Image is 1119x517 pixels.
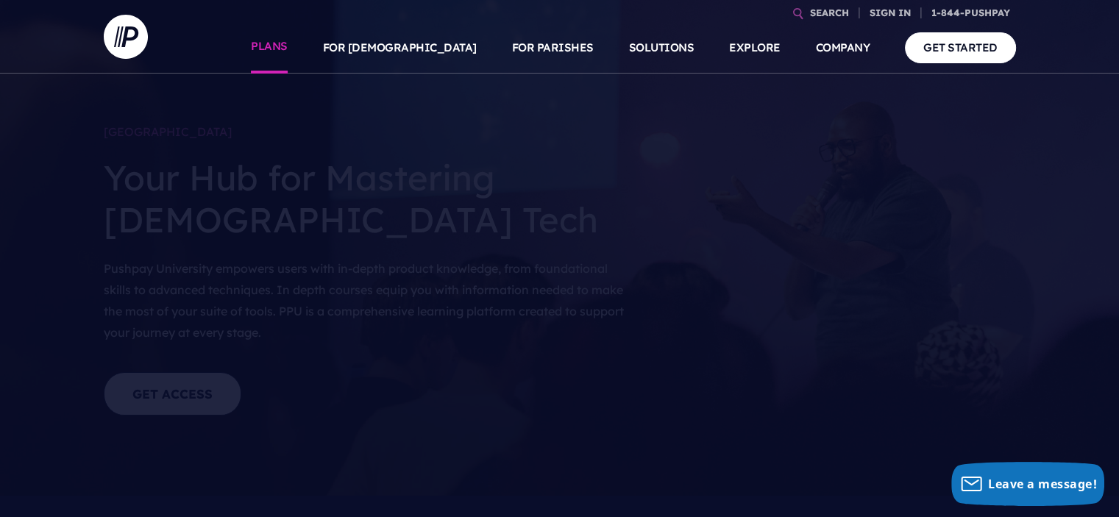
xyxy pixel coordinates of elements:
[629,22,695,74] a: SOLUTIONS
[905,32,1016,63] a: GET STARTED
[251,22,288,74] a: PLANS
[729,22,781,74] a: EXPLORE
[816,22,870,74] a: COMPANY
[512,22,594,74] a: FOR PARISHES
[988,476,1097,492] span: Leave a message!
[323,22,477,74] a: FOR [DEMOGRAPHIC_DATA]
[951,462,1104,506] button: Leave a message!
